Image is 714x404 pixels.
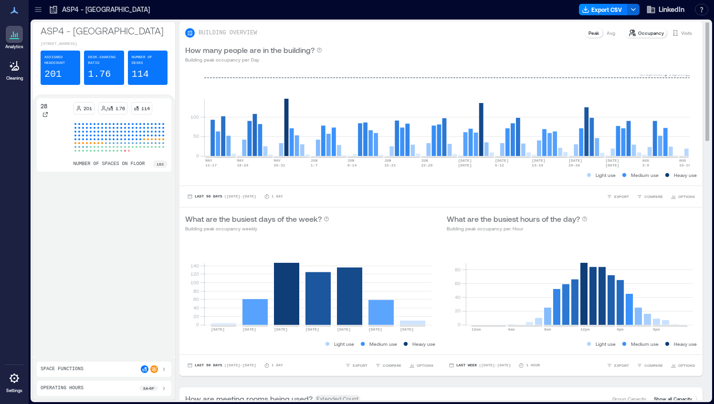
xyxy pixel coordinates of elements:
p: Number of Desks [132,54,164,66]
button: Last 90 Days |[DATE]-[DATE] [185,361,258,370]
text: [DATE] [458,163,472,167]
p: Analytics [5,44,23,50]
p: 28 [41,102,47,110]
p: Avg [607,29,615,37]
text: 8pm [653,327,660,331]
p: 1 Day [272,363,283,368]
text: [DATE] [568,158,582,163]
tspan: 40 [193,305,199,311]
p: 8a - 6p [143,385,154,391]
p: 1.76 [115,104,125,112]
p: Occupancy [638,29,664,37]
text: [DATE] [305,327,319,331]
button: EXPORT [605,192,631,201]
p: 1 Hour [526,363,540,368]
p: ASP4 - [GEOGRAPHIC_DATA] [62,5,150,14]
button: COMPARE [373,361,403,370]
text: 4am [508,327,515,331]
p: 1.76 [88,68,111,81]
p: Space Functions [41,365,84,373]
text: MAY [205,158,212,163]
button: COMPARE [635,361,665,370]
text: AUG [679,158,686,163]
p: 201 [84,104,92,112]
text: 1-7 [311,163,318,167]
text: 6-12 [495,163,504,167]
tspan: 20 [455,308,461,313]
text: [DATE] [242,327,256,331]
text: 18-24 [237,163,248,167]
p: How many people are in the building? [185,44,315,56]
p: 114 [132,68,149,81]
p: Heavy use [674,171,697,179]
span: COMPARE [644,363,663,368]
span: Extended Count [315,395,360,403]
text: 3-9 [642,163,650,167]
p: What are the busiest hours of the day? [447,213,580,225]
span: EXPORT [614,363,629,368]
p: Heavy use [412,340,435,348]
tspan: 0 [196,321,199,327]
text: [DATE] [337,327,351,331]
p: Cleaning [6,75,23,81]
text: [DATE] [211,327,225,331]
text: 12pm [580,327,589,331]
p: Show all Capacity [654,395,692,403]
text: MAY [274,158,281,163]
text: [DATE] [606,163,619,167]
tspan: 80 [455,267,461,272]
p: Light use [334,340,354,348]
p: / [106,104,108,112]
button: EXPORT [343,361,369,370]
p: Settings [6,388,22,394]
text: [DATE] [458,158,472,163]
text: JUN [311,158,318,163]
span: OPTIONS [417,363,433,368]
text: JUN [421,158,428,163]
text: 12am [472,327,481,331]
p: Group Capacity [612,395,646,403]
text: 13-19 [532,163,543,167]
tspan: 80 [193,288,199,294]
p: Heavy use [674,340,697,348]
span: EXPORT [614,194,629,199]
p: Medium use [631,171,659,179]
p: 183 [157,161,164,167]
button: Export CSV [579,4,628,15]
a: Settings [3,367,26,396]
p: [STREET_ADDRESS] [41,41,168,47]
button: Last Week |[DATE]-[DATE] [447,361,513,370]
p: 114 [141,104,150,112]
span: LinkedIn [659,5,684,14]
p: Peak [588,29,599,37]
tspan: 0 [196,153,199,158]
button: OPTIONS [669,361,697,370]
text: JUN [347,158,355,163]
text: 15-21 [384,163,396,167]
text: 8am [544,327,551,331]
span: OPTIONS [678,194,695,199]
tspan: 20 [193,313,199,319]
span: COMPARE [644,194,663,199]
p: Medium use [369,340,397,348]
text: [DATE] [606,158,619,163]
button: COMPARE [635,192,665,201]
tspan: 40 [455,294,461,300]
a: Cleaning [2,54,26,84]
text: [DATE] [495,158,509,163]
p: number of spaces on floor [73,160,145,168]
text: MAY [237,158,244,163]
text: 8-14 [347,163,357,167]
text: AUG [642,158,650,163]
p: Building peak occupancy per Day [185,56,322,63]
a: Analytics [2,23,26,52]
span: OPTIONS [678,363,695,368]
tspan: 120 [190,271,199,277]
text: [DATE] [532,158,546,163]
text: [DATE] [274,327,288,331]
span: COMPARE [383,363,401,368]
p: Desk-sharing ratio [88,54,120,66]
p: Building peak occupancy weekly [185,225,329,232]
p: Light use [596,171,616,179]
tspan: 0 [458,321,461,327]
